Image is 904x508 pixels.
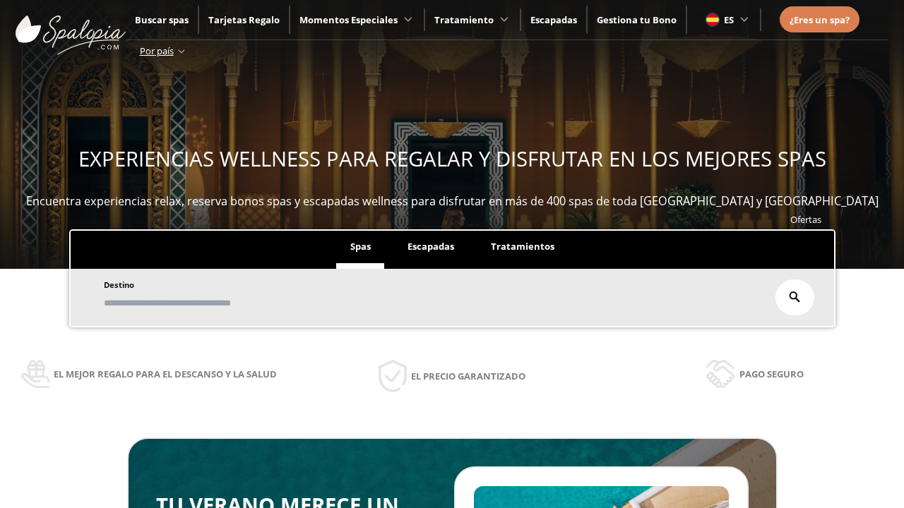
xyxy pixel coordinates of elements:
[790,12,850,28] a: ¿Eres un spa?
[739,366,804,382] span: Pago seguro
[54,366,277,382] span: El mejor regalo para el descanso y la salud
[16,1,126,55] img: ImgLogoSpalopia.BvClDcEz.svg
[411,368,525,384] span: El precio garantizado
[78,145,826,173] span: EXPERIENCIAS WELLNESS PARA REGALAR Y DISFRUTAR EN LOS MEJORES SPAS
[135,13,189,26] a: Buscar spas
[491,240,554,253] span: Tratamientos
[790,213,821,226] a: Ofertas
[208,13,280,26] a: Tarjetas Regalo
[597,13,677,26] a: Gestiona tu Bono
[104,279,134,290] span: Destino
[26,193,879,209] span: Encuentra experiencias relax, reserva bonos spas y escapadas wellness para disfrutar en más de 40...
[530,13,577,26] a: Escapadas
[350,240,371,253] span: Spas
[790,13,850,26] span: ¿Eres un spa?
[408,240,454,253] span: Escapadas
[140,44,174,57] span: Por país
